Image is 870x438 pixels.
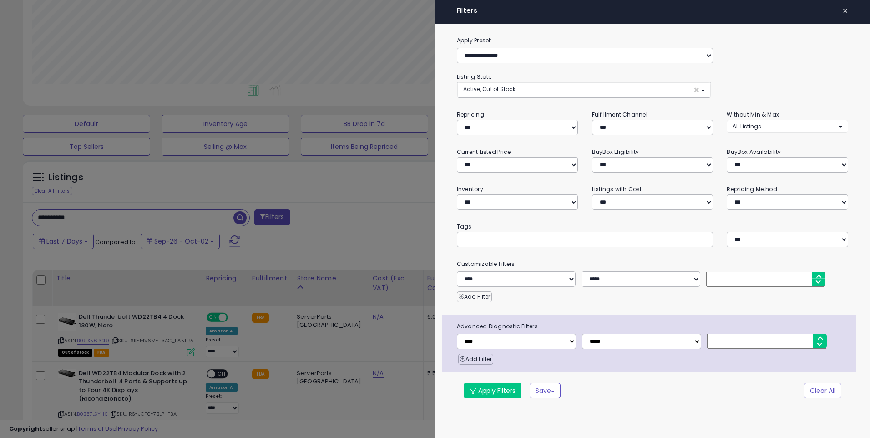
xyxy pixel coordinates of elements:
span: × [842,5,848,17]
small: Listings with Cost [592,185,642,193]
span: × [693,85,699,95]
small: Fulfillment Channel [592,111,647,118]
small: Listing State [457,73,492,81]
small: BuyBox Eligibility [592,148,639,156]
small: Repricing Method [727,185,777,193]
span: Advanced Diagnostic Filters [450,321,856,331]
small: BuyBox Availability [727,148,781,156]
button: Add Filter [458,354,493,365]
small: Without Min & Max [727,111,779,118]
small: Current Listed Price [457,148,511,156]
small: Repricing [457,111,484,118]
label: Apply Preset: [450,36,855,46]
button: All Listings [727,120,848,133]
button: Active, Out of Stock × [457,82,711,97]
small: Tags [450,222,855,232]
span: Active, Out of Stock [463,85,516,93]
button: × [839,5,852,17]
small: Inventory [457,185,483,193]
h4: Filters [457,7,848,15]
span: All Listings [733,122,761,130]
button: Save [530,383,561,398]
button: Apply Filters [464,383,521,398]
button: Add Filter [457,291,492,302]
small: Customizable Filters [450,259,855,269]
button: Clear All [804,383,841,398]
